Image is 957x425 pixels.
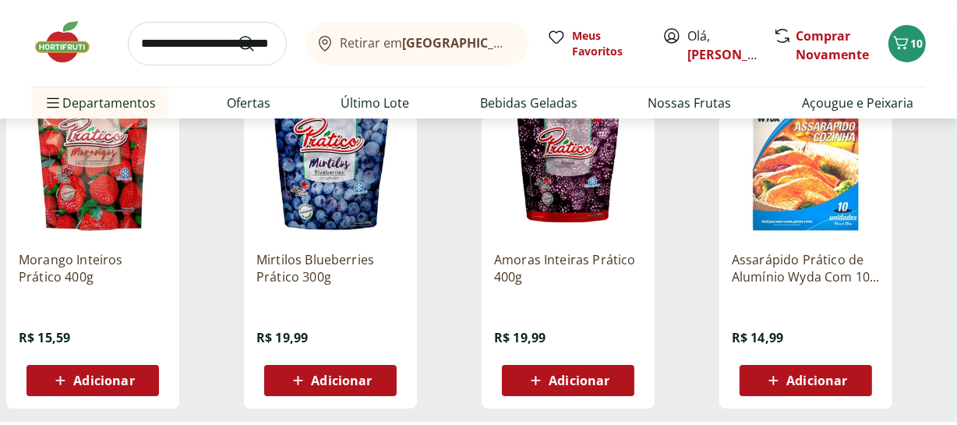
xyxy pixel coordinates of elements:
[26,365,159,396] button: Adicionar
[19,329,70,346] span: R$ 15,59
[732,90,880,239] img: Assarápido Prático de Alumínio Wyda Com 10 Unidades
[403,34,666,51] b: [GEOGRAPHIC_DATA]/[GEOGRAPHIC_DATA]
[687,27,757,64] span: Olá,
[740,365,872,396] button: Adicionar
[888,25,926,62] button: Carrinho
[341,94,409,112] a: Último Lote
[732,251,880,285] a: Assarápido Prático de Alumínio Wyda Com 10 Unidades
[796,27,869,63] a: Comprar Novamente
[128,22,287,66] input: search
[31,19,109,66] img: Hortifruti
[311,374,372,387] span: Adicionar
[802,94,913,112] a: Açougue e Peixaria
[786,374,847,387] span: Adicionar
[648,94,731,112] a: Nossas Frutas
[256,329,308,346] span: R$ 19,99
[44,84,62,122] button: Menu
[732,329,783,346] span: R$ 14,99
[19,90,167,239] img: Morango Inteiros Prático 400g
[341,36,513,50] span: Retirar em
[227,94,270,112] a: Ofertas
[549,374,609,387] span: Adicionar
[44,84,156,122] span: Departamentos
[494,251,642,285] a: Amoras Inteiras Prático 400g
[305,22,528,66] button: Retirar em[GEOGRAPHIC_DATA]/[GEOGRAPHIC_DATA]
[547,28,644,59] a: Meus Favoritos
[256,90,404,239] img: Mirtilos Blueberries Prático 300g
[73,374,134,387] span: Adicionar
[256,251,404,285] a: Mirtilos Blueberries Prático 300g
[494,90,642,239] img: Amoras Inteiras Prático 400g
[480,94,577,112] a: Bebidas Geladas
[237,34,274,53] button: Submit Search
[264,365,397,396] button: Adicionar
[502,365,634,396] button: Adicionar
[19,251,167,285] a: Morango Inteiros Prático 400g
[572,28,644,59] span: Meus Favoritos
[494,329,546,346] span: R$ 19,99
[910,36,923,51] span: 10
[687,46,789,63] a: [PERSON_NAME]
